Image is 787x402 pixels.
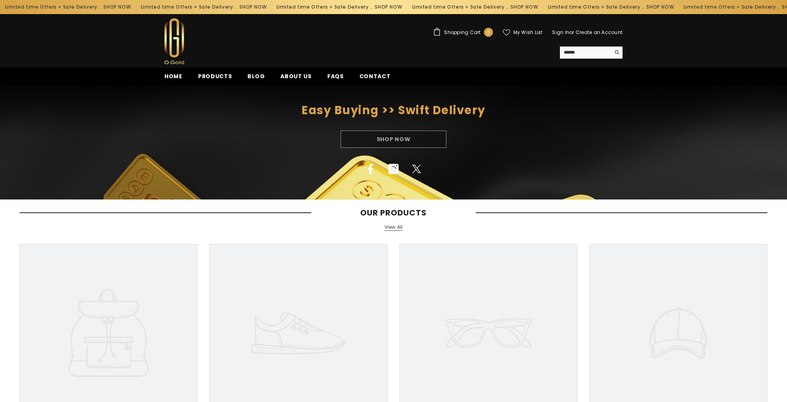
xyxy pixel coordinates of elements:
[513,30,543,35] span: My Wish List
[164,18,184,64] img: Ogold Shop
[511,3,538,11] a: SHOP NOW
[239,3,267,11] a: SHOP NOW
[352,72,399,85] a: Contact
[503,29,543,36] a: My Wish List
[271,1,407,13] div: Limited time Offers + Safe Delivery ..
[375,3,403,11] a: SHOP NOW
[646,3,674,11] a: SHOP NOW
[164,72,182,80] span: Home
[384,224,403,231] a: View All
[198,72,232,80] span: Products
[240,72,273,85] a: Blog
[190,72,240,85] a: Products
[247,72,265,80] span: Blog
[569,29,574,36] span: or
[407,1,543,13] div: Limited time Offers + Safe Delivery ..
[327,72,344,80] span: FAQs
[444,30,480,35] span: Shopping Cart
[433,28,493,37] a: Shopping Cart
[136,1,272,13] div: Limited time Offers + Safe Delivery ..
[543,1,679,13] div: Limited time Offers + Safe Delivery ..
[576,29,623,36] a: Create an Account
[280,72,312,80] span: About us
[552,29,569,36] a: Sign In
[103,3,131,11] a: SHOP NOW
[157,72,190,85] a: Home
[359,72,391,80] span: Contact
[273,72,319,85] a: About us
[487,28,490,37] span: 0
[610,47,623,58] button: Search
[311,208,476,217] span: Our Products
[319,72,352,85] a: FAQs
[560,47,623,59] summary: Search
